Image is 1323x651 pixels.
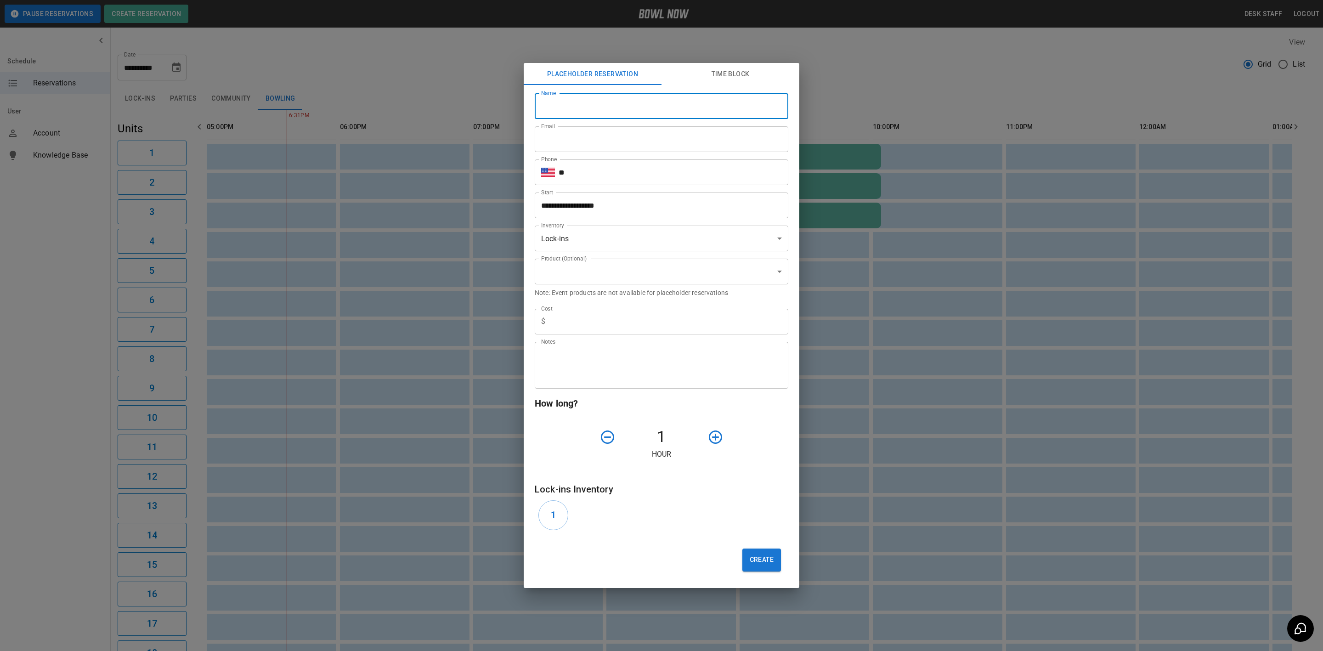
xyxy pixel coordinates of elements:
button: 1 [538,500,568,530]
button: Time Block [661,63,799,85]
button: Create [742,549,781,572]
input: Choose date, selected date is Sep 13, 2025 [535,192,782,218]
button: Select country [541,165,555,179]
p: $ [541,316,545,327]
div: ​ [535,259,788,284]
h6: Lock-ins Inventory [535,482,788,497]
p: Note: Event products are not available for placeholder reservations [535,288,788,297]
p: Hour [535,449,788,460]
h6: 1 [551,508,556,522]
h6: How long? [535,396,788,411]
div: Lock-ins [535,226,788,251]
button: Placeholder Reservation [524,63,661,85]
h4: 1 [619,427,704,447]
label: Start [541,188,553,196]
label: Phone [541,155,557,163]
